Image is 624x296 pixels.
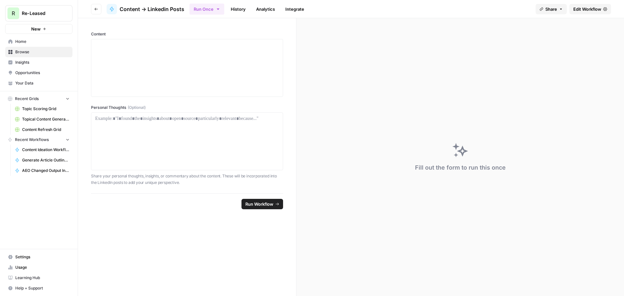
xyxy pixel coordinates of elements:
[252,4,279,14] a: Analytics
[120,5,184,13] span: Content -> Linkedin Posts
[227,4,250,14] a: History
[22,157,70,163] span: Generate Article Outline + Deep Research
[12,155,72,165] a: Generate Article Outline + Deep Research
[5,47,72,57] a: Browse
[15,80,70,86] span: Your Data
[12,9,15,17] span: R
[415,163,506,172] div: Fill out the form to run this once
[91,173,283,186] p: Share your personal thoughts, insights, or commentary about the content. These will be incorporat...
[5,273,72,283] a: Learning Hub
[12,165,72,176] a: AEO Changed Output Instructions
[128,105,146,110] span: (Optional)
[189,4,224,15] button: Run Once
[5,262,72,273] a: Usage
[22,106,70,112] span: Topic Scoring Grid
[15,70,70,76] span: Opportunities
[5,252,72,262] a: Settings
[12,114,72,124] a: Topical Content Generation Grid
[15,96,39,102] span: Recent Grids
[22,147,70,153] span: Content Ideation Workflow
[91,31,283,37] label: Content
[5,78,72,88] a: Your Data
[5,135,72,145] button: Recent Workflows
[245,201,273,207] span: Run Workflow
[22,127,70,133] span: Content Refresh Grid
[15,275,70,281] span: Learning Hub
[22,10,61,17] span: Re-Leased
[573,6,601,12] span: Edit Workflow
[5,68,72,78] a: Opportunities
[5,24,72,34] button: New
[22,116,70,122] span: Topical Content Generation Grid
[15,264,70,270] span: Usage
[15,39,70,45] span: Home
[5,57,72,68] a: Insights
[5,5,72,21] button: Workspace: Re-Leased
[15,59,70,65] span: Insights
[15,49,70,55] span: Browse
[107,4,184,14] a: Content -> Linkedin Posts
[5,283,72,293] button: Help + Support
[12,104,72,114] a: Topic Scoring Grid
[5,36,72,47] a: Home
[536,4,567,14] button: Share
[31,26,41,32] span: New
[15,254,70,260] span: Settings
[15,285,70,291] span: Help + Support
[281,4,308,14] a: Integrate
[15,137,49,143] span: Recent Workflows
[12,145,72,155] a: Content Ideation Workflow
[22,168,70,174] span: AEO Changed Output Instructions
[12,124,72,135] a: Content Refresh Grid
[241,199,283,209] button: Run Workflow
[569,4,611,14] a: Edit Workflow
[545,6,557,12] span: Share
[91,105,283,110] label: Personal Thoughts
[5,94,72,104] button: Recent Grids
